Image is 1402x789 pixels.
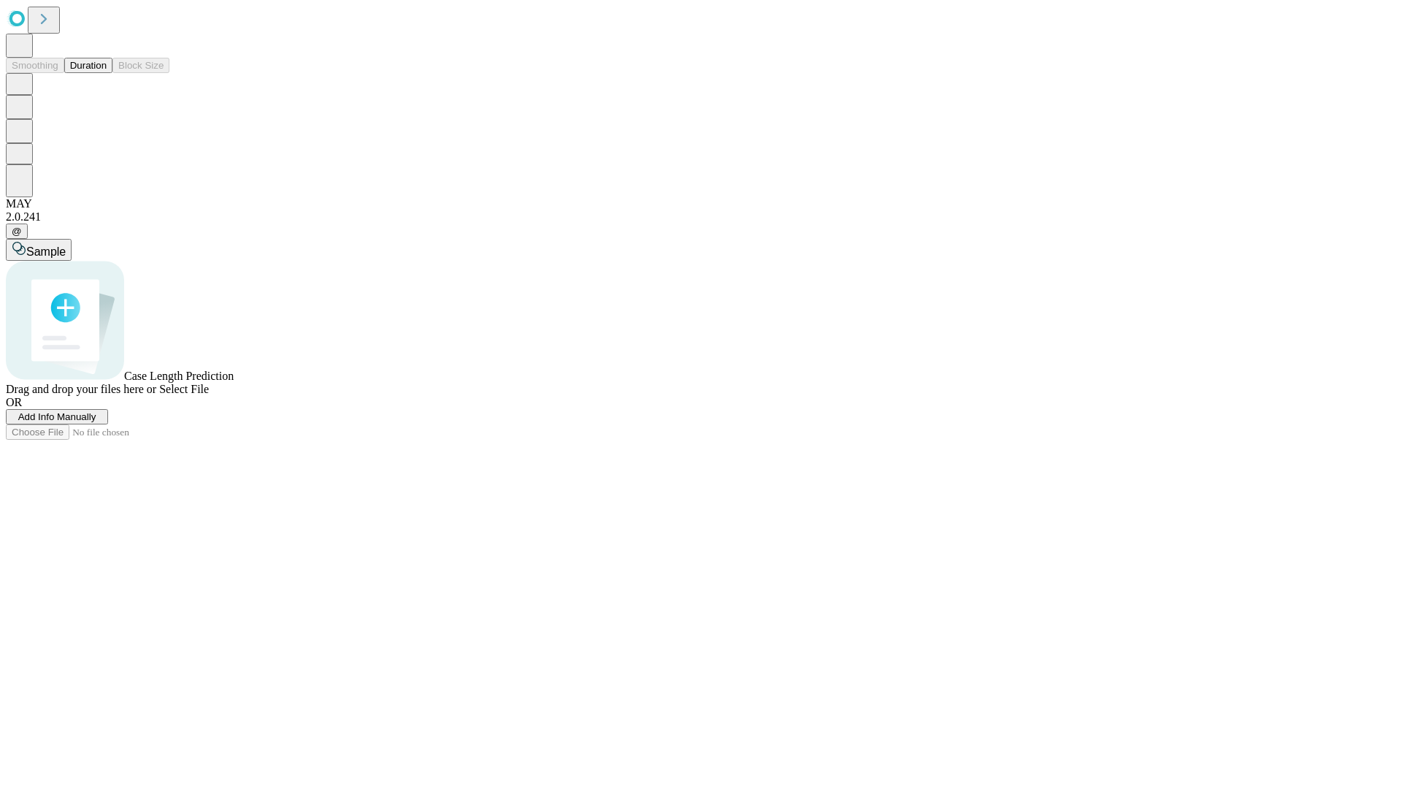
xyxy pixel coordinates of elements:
[6,210,1396,224] div: 2.0.241
[112,58,169,73] button: Block Size
[6,396,22,408] span: OR
[6,197,1396,210] div: MAY
[6,58,64,73] button: Smoothing
[18,411,96,422] span: Add Info Manually
[6,383,156,395] span: Drag and drop your files here or
[159,383,209,395] span: Select File
[6,409,108,424] button: Add Info Manually
[64,58,112,73] button: Duration
[124,370,234,382] span: Case Length Prediction
[26,245,66,258] span: Sample
[12,226,22,237] span: @
[6,224,28,239] button: @
[6,239,72,261] button: Sample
